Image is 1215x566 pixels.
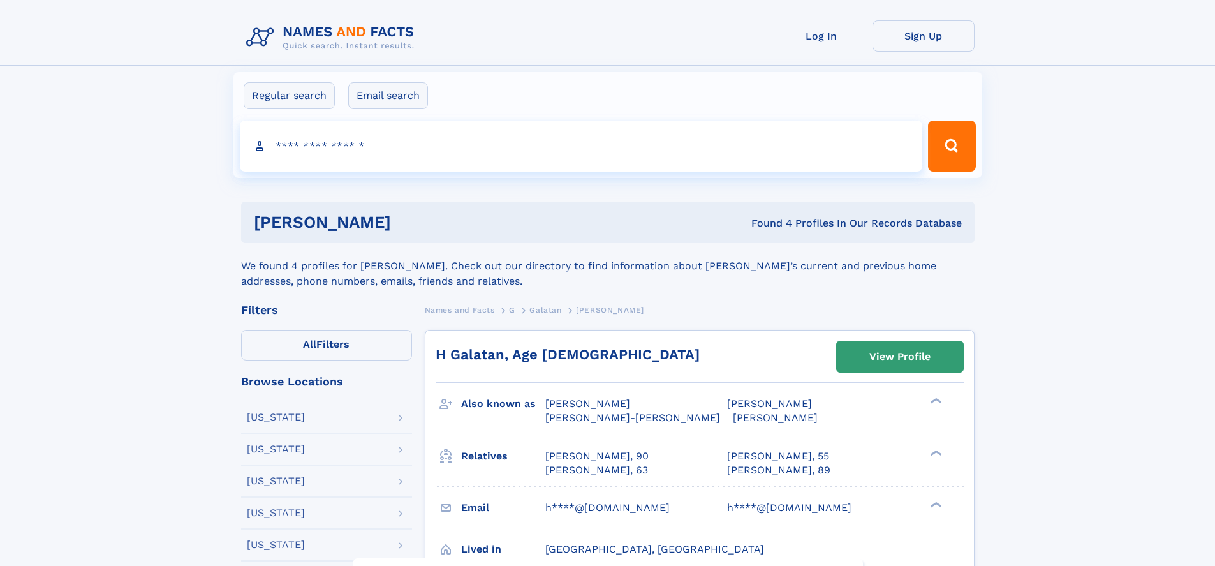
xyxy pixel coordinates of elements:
[241,376,412,387] div: Browse Locations
[247,508,305,518] div: [US_STATE]
[247,444,305,454] div: [US_STATE]
[241,20,425,55] img: Logo Names and Facts
[545,412,720,424] span: [PERSON_NAME]-[PERSON_NAME]
[436,346,700,362] a: H Galatan, Age [DEMOGRAPHIC_DATA]
[529,306,561,315] span: Galatan
[461,393,545,415] h3: Also known as
[461,539,545,560] h3: Lived in
[348,82,428,109] label: Email search
[928,121,975,172] button: Search Button
[869,342,931,371] div: View Profile
[425,302,495,318] a: Names and Facts
[927,397,943,405] div: ❯
[545,463,648,477] a: [PERSON_NAME], 63
[241,243,975,289] div: We found 4 profiles for [PERSON_NAME]. Check out our directory to find information about [PERSON_...
[545,398,630,410] span: [PERSON_NAME]
[770,20,873,52] a: Log In
[727,449,829,463] a: [PERSON_NAME], 55
[873,20,975,52] a: Sign Up
[241,330,412,361] label: Filters
[529,302,561,318] a: Galatan
[545,449,649,463] a: [PERSON_NAME], 90
[247,476,305,486] div: [US_STATE]
[509,306,515,315] span: G
[927,449,943,457] div: ❯
[545,543,764,555] span: [GEOGRAPHIC_DATA], [GEOGRAPHIC_DATA]
[509,302,515,318] a: G
[244,82,335,109] label: Regular search
[254,214,571,230] h1: [PERSON_NAME]
[576,306,644,315] span: [PERSON_NAME]
[461,497,545,519] h3: Email
[247,412,305,422] div: [US_STATE]
[733,412,818,424] span: [PERSON_NAME]
[571,216,962,230] div: Found 4 Profiles In Our Records Database
[247,540,305,550] div: [US_STATE]
[240,121,923,172] input: search input
[727,463,830,477] a: [PERSON_NAME], 89
[461,445,545,467] h3: Relatives
[927,500,943,509] div: ❯
[241,304,412,316] div: Filters
[727,398,812,410] span: [PERSON_NAME]
[837,341,963,372] a: View Profile
[303,338,316,350] span: All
